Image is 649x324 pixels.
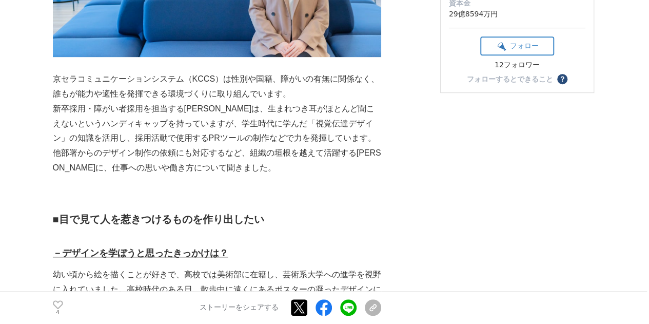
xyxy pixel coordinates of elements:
[53,310,63,315] p: 4
[467,75,553,83] div: フォローするとできること
[480,36,554,55] button: フォロー
[200,303,279,313] p: ストーリーをシェアする
[480,61,554,70] div: 12フォロワー
[53,268,381,312] p: 幼い頃から絵を描くことが好きで、高校では美術部に在籍し、芸術系大学への進学を視野に入れていました。高校時代のある日、散歩中に遠くにあるポスターの凝ったデザインに惹きつけられ、思わず近づいたことが...
[53,72,381,102] p: 京セラコミュニケーションシステム（KCCS）は性別や国籍、障がいの有無に関係なく、誰もが能力や適性を発揮できる環境づくりに取り組んでいます。
[53,211,381,227] h2: ■目で見て人を惹きつけるものを作り出したい
[53,248,228,258] u: －デザインを学ぼうと思ったきっかけは？
[557,74,567,84] button: ？
[53,102,381,176] p: 新卒採用・障がい者採用を担当する[PERSON_NAME]は、生まれつき耳がほとんど聞こえないというハンディキャップを持っていますが、学生時代に学んだ「視覚伝達デザイン」の知識を活用し、採用活動...
[559,75,566,83] span: ？
[449,9,585,20] dd: 29億8594万円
